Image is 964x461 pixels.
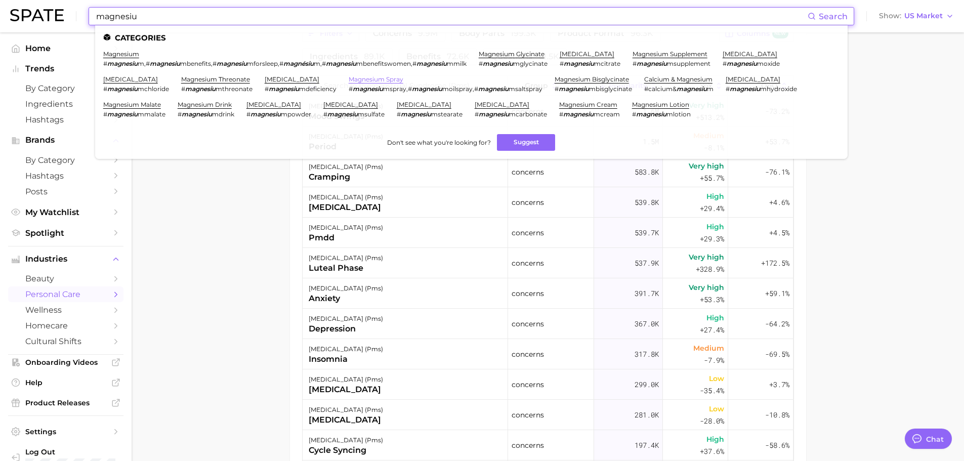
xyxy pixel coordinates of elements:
[635,318,659,330] span: 367.0k
[447,60,467,67] span: mmilk
[700,324,724,336] span: +27.4%
[693,342,724,354] span: Medium
[397,101,451,108] a: [MEDICAL_DATA]
[727,60,757,67] em: magnesiu
[689,281,724,294] span: Very high
[212,110,234,118] span: mdrink
[483,60,513,67] em: magnesiu
[512,166,544,178] span: concerns
[555,75,629,83] a: magnesium bisglycinate
[635,287,659,300] span: 391.7k
[707,85,714,93] span: m
[25,83,106,93] span: by Category
[25,187,106,196] span: Posts
[704,354,724,366] span: -7.9%
[25,255,106,264] span: Industries
[633,60,637,67] span: #
[349,85,353,93] span: #
[303,400,793,430] button: [MEDICAL_DATA] (pms)[MEDICAL_DATA]concerns281.0kLow-28.0%-10.8%
[589,85,632,93] span: mbisglycinate
[509,85,542,93] span: msaltspray
[769,379,789,391] span: +3.7%
[408,85,412,93] span: #
[559,85,589,93] em: magnesiu
[150,60,180,67] em: magnesiu
[138,110,165,118] span: mmalate
[356,60,411,67] span: mbenefitswomen
[412,60,416,67] span: #
[217,60,247,67] em: magnesiu
[303,187,793,218] button: [MEDICAL_DATA] (pms)[MEDICAL_DATA]concerns539.8kHigh+29.4%+4.6%
[706,312,724,324] span: High
[563,110,594,118] em: magnesiu
[512,348,544,360] span: concerns
[8,40,123,56] a: Home
[497,134,555,151] button: Suggest
[25,321,106,330] span: homecare
[281,110,311,118] span: mpowder
[103,33,840,42] li: Categories
[689,160,724,172] span: Very high
[560,50,614,58] a: [MEDICAL_DATA]
[769,196,789,208] span: +4.6%
[314,60,320,67] span: m
[303,157,793,187] button: [MEDICAL_DATA] (pms)crampingconcerns583.8kVery high+55.7%-76.1%
[25,44,106,53] span: Home
[397,110,401,118] span: #
[309,323,383,335] div: depression
[689,251,724,263] span: Very high
[635,227,659,239] span: 539.7k
[8,61,123,76] button: Trends
[730,85,760,93] em: magnesiu
[757,60,780,67] span: moxide
[309,252,383,264] div: [MEDICAL_DATA] (pms)
[666,110,691,118] span: mlotion
[25,274,106,283] span: beauty
[103,85,107,93] span: #
[25,378,106,387] span: Help
[349,75,403,83] a: magnesium spray
[265,75,319,83] a: [MEDICAL_DATA]
[700,233,724,245] span: +29.3%
[25,136,106,145] span: Brands
[25,447,129,456] span: Log Out
[303,339,793,369] button: [MEDICAL_DATA] (pms)insomniaconcerns317.8kMedium-7.9%-69.5%
[309,232,383,244] div: pmdd
[309,414,383,426] div: [MEDICAL_DATA]
[146,60,150,67] span: #
[25,289,106,299] span: personal care
[383,85,406,93] span: mspray
[303,187,508,218] div: premenstrual dysphoric disorder
[478,85,509,93] em: magnesiu
[25,155,106,165] span: by Category
[8,302,123,318] a: wellness
[633,50,707,58] a: magnesium supplement
[309,373,383,386] div: [MEDICAL_DATA] (pms)
[512,227,544,239] span: concerns
[559,110,563,118] span: #
[8,184,123,199] a: Posts
[349,85,542,93] div: , ,
[353,85,383,93] em: magnesiu
[667,60,710,67] span: msupplement
[8,152,123,168] a: by Category
[8,168,123,184] a: Hashtags
[138,85,169,93] span: mchloride
[303,278,793,309] button: [MEDICAL_DATA] (pms)anxietyconcerns391.7kVery high+53.3%+59.1%
[8,271,123,286] a: beauty
[512,439,544,451] span: concerns
[706,433,724,445] span: High
[904,13,943,19] span: US Market
[25,207,106,217] span: My Watchlist
[700,294,724,306] span: +53.3%
[103,60,107,67] span: #
[8,80,123,96] a: by Category
[10,9,64,21] img: SPATE
[700,172,724,184] span: +55.7%
[25,115,106,124] span: Hashtags
[387,139,491,146] span: Don't see what you're looking for?
[632,101,689,108] a: magnesium lotion
[635,166,659,178] span: 583.8k
[358,110,385,118] span: msulfate
[594,60,620,67] span: mcitrate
